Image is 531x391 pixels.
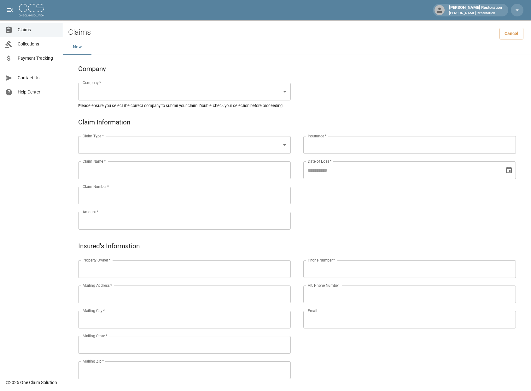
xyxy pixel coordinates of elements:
span: Collections [18,41,58,47]
label: Date of Loss [308,159,331,164]
span: Help Center [18,89,58,95]
h2: Claims [68,28,91,37]
label: Claim Type [83,133,104,139]
button: Choose date [503,164,515,177]
label: Mailing Zip [83,358,104,364]
p: [PERSON_NAME] Restoration [449,11,502,16]
button: New [63,39,91,55]
label: Mailing State [83,333,107,339]
label: Property Owner [83,257,111,263]
label: Company [83,80,101,85]
span: Contact Us [18,75,58,81]
label: Amount [83,209,98,214]
h5: Please ensure you select the correct company to submit your claim. Double-check your selection be... [78,103,516,108]
div: © 2025 One Claim Solution [6,379,57,386]
div: dynamic tabs [63,39,531,55]
label: Phone Number [308,257,335,263]
label: Email [308,308,317,313]
label: Alt. Phone Number [308,283,339,288]
span: Claims [18,27,58,33]
button: open drawer [4,4,16,16]
label: Claim Number [83,184,109,189]
span: Payment Tracking [18,55,58,62]
div: [PERSON_NAME] Restoration [446,4,505,16]
label: Claim Name [83,159,106,164]
img: ocs-logo-white-transparent.png [19,4,44,16]
a: Cancel [499,28,523,39]
label: Mailing City [83,308,105,313]
label: Insurance [308,133,326,139]
label: Mailing Address [83,283,112,288]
